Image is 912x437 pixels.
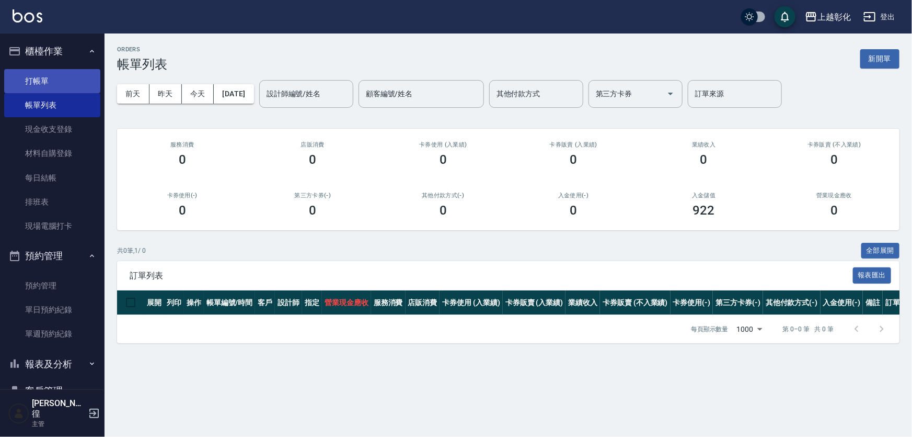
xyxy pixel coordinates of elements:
[733,315,766,343] div: 1000
[4,298,100,322] a: 單日預約紀錄
[260,192,366,199] h2: 第三方卡券(-)
[600,290,670,315] th: 卡券販賣 (不入業績)
[4,141,100,165] a: 材料自購登錄
[179,203,186,218] h3: 0
[440,203,447,218] h3: 0
[4,274,100,298] a: 預約管理
[651,141,757,148] h2: 業績收入
[693,203,715,218] h3: 922
[817,10,851,24] div: 上越彰化
[390,192,496,199] h2: 其他付款方式(-)
[117,84,149,104] button: 前天
[179,152,186,167] h3: 0
[801,6,855,28] button: 上越彰化
[117,57,167,72] h3: 帳單列表
[13,9,42,23] img: Logo
[775,6,795,27] button: save
[860,53,899,63] a: 新開單
[783,324,834,334] p: 第 0–0 筆 共 0 筆
[763,290,821,315] th: 其他付款方式(-)
[144,290,164,315] th: 展開
[651,192,757,199] h2: 入金儲值
[322,290,371,315] th: 營業現金應收
[830,152,838,167] h3: 0
[440,152,447,167] h3: 0
[570,152,577,167] h3: 0
[700,152,708,167] h3: 0
[4,377,100,405] button: 客戶管理
[713,290,763,315] th: 第三方卡券(-)
[671,290,713,315] th: 卡券使用(-)
[4,242,100,270] button: 預約管理
[853,270,892,280] a: 報表匯出
[4,190,100,214] a: 排班表
[214,84,253,104] button: [DATE]
[32,419,85,429] p: 主管
[860,49,899,69] button: 新開單
[130,271,853,281] span: 訂單列表
[255,290,275,315] th: 客戶
[570,203,577,218] h3: 0
[4,93,100,117] a: 帳單列表
[4,322,100,346] a: 單週預約紀錄
[440,290,503,315] th: 卡券使用 (入業績)
[503,290,566,315] th: 卡券販賣 (入業績)
[4,117,100,141] a: 現金收支登錄
[691,324,729,334] p: 每頁顯示數量
[521,192,627,199] h2: 入金使用(-)
[117,246,146,255] p: 共 0 筆, 1 / 0
[861,243,900,259] button: 全部展開
[117,46,167,53] h2: ORDERS
[302,290,322,315] th: 指定
[390,141,496,148] h2: 卡券使用 (入業績)
[32,398,85,419] h5: [PERSON_NAME]徨
[204,290,256,315] th: 帳單編號/時間
[782,192,887,199] h2: 營業現金應收
[130,192,235,199] h2: 卡券使用(-)
[565,290,600,315] th: 業績收入
[184,290,204,315] th: 操作
[4,166,100,190] a: 每日結帳
[164,290,184,315] th: 列印
[863,290,883,315] th: 備註
[4,214,100,238] a: 現場電腦打卡
[130,141,235,148] h3: 服務消費
[149,84,182,104] button: 昨天
[4,351,100,378] button: 報表及分析
[182,84,214,104] button: 今天
[406,290,440,315] th: 店販消費
[4,69,100,93] a: 打帳單
[859,7,899,27] button: 登出
[821,290,863,315] th: 入金使用(-)
[4,38,100,65] button: 櫃檯作業
[275,290,302,315] th: 設計師
[853,267,892,284] button: 報表匯出
[521,141,627,148] h2: 卡券販賣 (入業績)
[8,403,29,424] img: Person
[830,203,838,218] h3: 0
[371,290,406,315] th: 服務消費
[662,85,679,102] button: Open
[260,141,366,148] h2: 店販消費
[782,141,887,148] h2: 卡券販賣 (不入業績)
[309,152,316,167] h3: 0
[309,203,316,218] h3: 0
